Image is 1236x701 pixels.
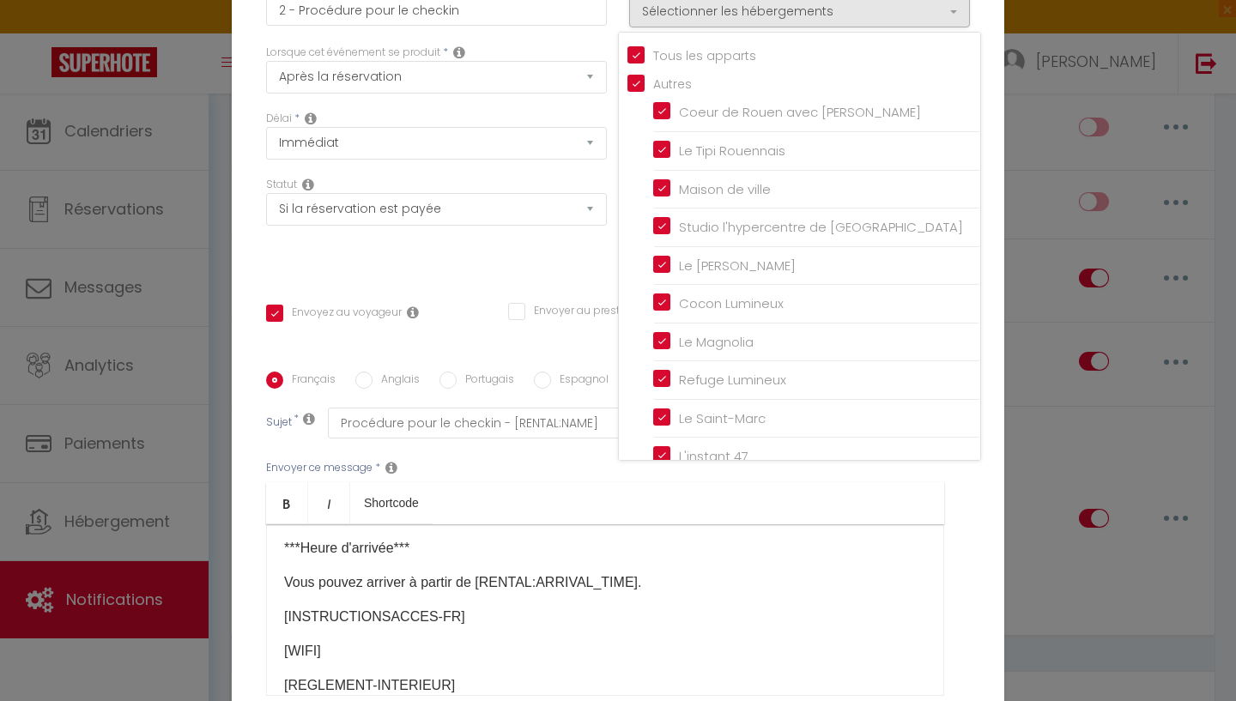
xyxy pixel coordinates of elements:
i: Message [385,461,397,474]
p: [INSTRUCTIONSACCES-FR]​ [284,607,926,627]
i: Event Occur [453,45,465,59]
label: Anglais [373,372,420,390]
i: Action Time [305,112,317,125]
span: Le Magnolia [679,333,754,351]
label: Portugais [457,372,514,390]
i: Envoyer au voyageur [407,305,419,319]
label: Lorsque cet événement se produit [266,45,440,61]
a: Bold [266,482,308,523]
i: Booking status [302,178,314,191]
i: Subject [303,412,315,426]
p: Vous pouvez arriver à partir de [RENTAL:ARRIVAL_TIME]​. [284,572,926,593]
span: Le Tipi Rouennais [679,142,785,160]
span: Le [PERSON_NAME] [679,257,796,275]
label: Statut [266,177,297,193]
span: Le Saint-Marc [679,409,766,427]
p: [WIFI]​ [284,641,926,662]
label: Sujet [266,414,292,432]
span: Maison de ville [679,180,771,198]
label: Délai [266,111,292,127]
a: Italic [308,482,350,523]
label: Envoyer ce message [266,460,373,476]
p: [REGLEMENT-INTERIEUR]​ [284,675,926,696]
label: Français [283,372,336,390]
a: Shortcode [350,482,433,523]
label: Espagnol [551,372,609,390]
